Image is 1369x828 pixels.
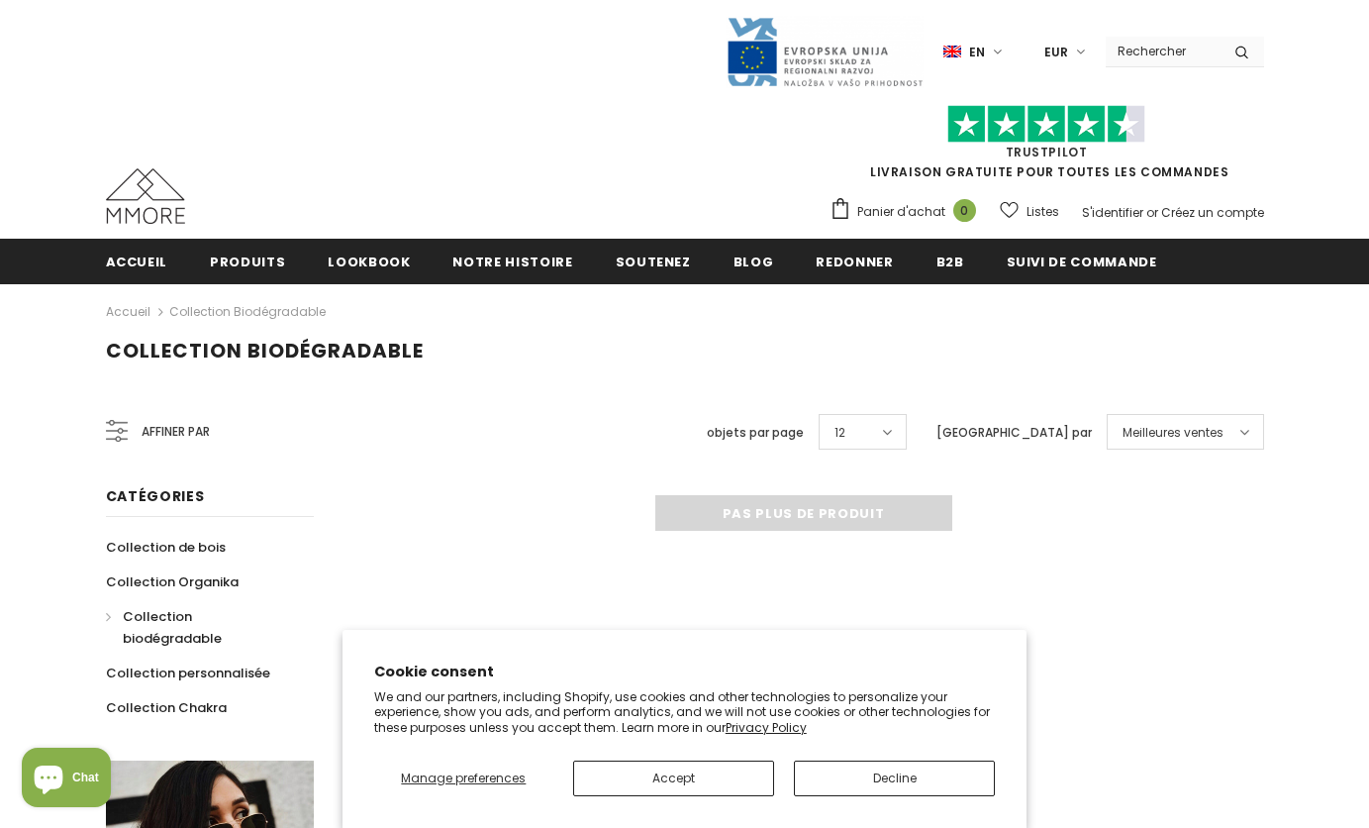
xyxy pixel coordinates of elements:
[947,105,1145,144] img: Faites confiance aux étoiles pilotes
[733,239,774,283] a: Blog
[452,253,572,271] span: Notre histoire
[616,253,691,271] span: soutenez
[857,202,945,222] span: Panier d'achat
[726,719,807,736] a: Privacy Policy
[106,690,227,725] a: Collection Chakra
[1027,202,1059,222] span: Listes
[210,253,285,271] span: Produits
[953,199,976,222] span: 0
[106,599,292,656] a: Collection biodégradable
[1000,194,1059,229] a: Listes
[106,486,205,506] span: Catégories
[106,530,226,565] a: Collection de bois
[830,197,986,227] a: Panier d'achat 0
[733,253,774,271] span: Blog
[123,607,222,648] span: Collection biodégradable
[1006,144,1088,160] a: TrustPilot
[106,565,239,599] a: Collection Organika
[106,300,150,324] a: Accueil
[452,239,572,283] a: Notre histoire
[374,761,553,796] button: Manage preferences
[707,423,804,443] label: objets par page
[1123,423,1223,443] span: Meilleures ventes
[1161,204,1264,221] a: Créez un compte
[816,239,893,283] a: Redonner
[943,44,961,60] img: i-lang-1.png
[328,253,410,271] span: Lookbook
[1007,253,1157,271] span: Suivi de commande
[169,303,326,320] a: Collection biodégradable
[106,572,239,591] span: Collection Organika
[106,698,227,717] span: Collection Chakra
[794,761,995,796] button: Decline
[106,656,270,690] a: Collection personnalisée
[106,664,270,682] span: Collection personnalisée
[106,168,185,224] img: Cas MMORE
[106,253,168,271] span: Accueil
[374,662,996,682] h2: Cookie consent
[573,761,774,796] button: Accept
[936,423,1092,443] label: [GEOGRAPHIC_DATA] par
[328,239,410,283] a: Lookbook
[936,239,964,283] a: B2B
[816,253,893,271] span: Redonner
[106,239,168,283] a: Accueil
[1106,37,1220,65] input: Search Site
[1044,43,1068,62] span: EUR
[210,239,285,283] a: Produits
[726,43,924,59] a: Javni Razpis
[1007,239,1157,283] a: Suivi de commande
[374,689,996,736] p: We and our partners, including Shopify, use cookies and other technologies to personalize your ex...
[616,239,691,283] a: soutenez
[726,16,924,88] img: Javni Razpis
[16,748,117,812] inbox-online-store-chat: Shopify online store chat
[1146,204,1158,221] span: or
[834,423,845,443] span: 12
[830,114,1264,180] span: LIVRAISON GRATUITE POUR TOUTES LES COMMANDES
[106,337,424,364] span: Collection biodégradable
[1082,204,1143,221] a: S'identifier
[936,253,964,271] span: B2B
[969,43,985,62] span: en
[106,538,226,557] span: Collection de bois
[401,770,526,786] span: Manage preferences
[142,421,210,443] span: Affiner par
